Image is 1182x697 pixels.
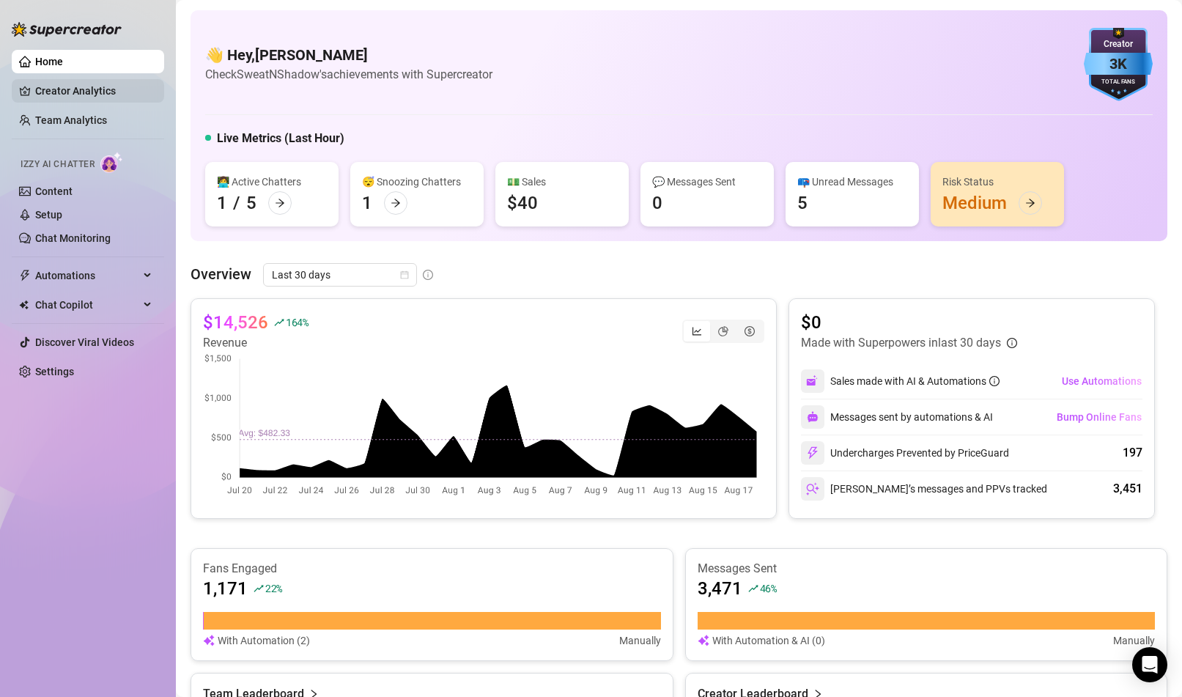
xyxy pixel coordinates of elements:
[1113,480,1142,498] div: 3,451
[1057,411,1142,423] span: Bump Online Fans
[362,174,472,190] div: 😴 Snoozing Chatters
[400,270,409,279] span: calendar
[35,264,139,287] span: Automations
[362,191,372,215] div: 1
[1084,78,1153,87] div: Total Fans
[35,366,74,377] a: Settings
[265,581,282,595] span: 22 %
[801,311,1017,334] article: $0
[286,315,309,329] span: 164 %
[1025,198,1035,208] span: arrow-right
[12,22,122,37] img: logo-BBDzfeDw.svg
[682,320,764,343] div: segmented control
[748,583,758,594] span: rise
[272,264,408,286] span: Last 30 days
[806,375,819,388] img: svg%3e
[35,185,73,197] a: Content
[807,411,819,423] img: svg%3e
[1062,375,1142,387] span: Use Automations
[203,311,268,334] article: $14,526
[801,441,1009,465] div: Undercharges Prevented by PriceGuard
[698,561,1156,577] article: Messages Sent
[203,577,248,600] article: 1,171
[205,65,492,84] article: Check SweatNShadow's achievements with Supercreator
[698,577,742,600] article: 3,471
[801,334,1001,352] article: Made with Superpowers in last 30 days
[652,191,662,215] div: 0
[698,633,709,649] img: svg%3e
[19,270,31,281] span: thunderbolt
[1084,28,1153,101] img: blue-badge-DgoSNQY1.svg
[718,326,728,336] span: pie-chart
[507,174,617,190] div: 💵 Sales
[797,191,808,215] div: 5
[35,209,62,221] a: Setup
[942,174,1052,190] div: Risk Status
[205,45,492,65] h4: 👋 Hey, [PERSON_NAME]
[391,198,401,208] span: arrow-right
[692,326,702,336] span: line-chart
[1084,53,1153,75] div: 3K
[1061,369,1142,393] button: Use Automations
[801,405,993,429] div: Messages sent by automations & AI
[254,583,264,594] span: rise
[989,376,1000,386] span: info-circle
[217,174,327,190] div: 👩‍💻 Active Chatters
[1056,405,1142,429] button: Bump Online Fans
[35,336,134,348] a: Discover Viral Videos
[217,191,227,215] div: 1
[1123,444,1142,462] div: 197
[203,561,661,577] article: Fans Engaged
[797,174,907,190] div: 📪 Unread Messages
[652,174,762,190] div: 💬 Messages Sent
[801,477,1047,501] div: [PERSON_NAME]’s messages and PPVs tracked
[203,334,309,352] article: Revenue
[19,300,29,310] img: Chat Copilot
[217,130,344,147] h5: Live Metrics (Last Hour)
[830,373,1000,389] div: Sales made with AI & Automations
[1084,37,1153,51] div: Creator
[619,633,661,649] article: Manually
[760,581,777,595] span: 46 %
[507,191,538,215] div: $40
[1007,338,1017,348] span: info-circle
[35,114,107,126] a: Team Analytics
[275,198,285,208] span: arrow-right
[35,232,111,244] a: Chat Monitoring
[35,56,63,67] a: Home
[203,633,215,649] img: svg%3e
[806,446,819,460] img: svg%3e
[1132,647,1167,682] div: Open Intercom Messenger
[21,158,95,172] span: Izzy AI Chatter
[1113,633,1155,649] article: Manually
[745,326,755,336] span: dollar-circle
[806,482,819,495] img: svg%3e
[100,152,123,173] img: AI Chatter
[712,633,825,649] article: With Automation & AI (0)
[191,263,251,285] article: Overview
[218,633,310,649] article: With Automation (2)
[35,293,139,317] span: Chat Copilot
[423,270,433,280] span: info-circle
[35,79,152,103] a: Creator Analytics
[246,191,256,215] div: 5
[274,317,284,328] span: rise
